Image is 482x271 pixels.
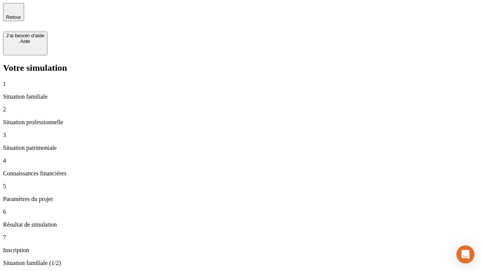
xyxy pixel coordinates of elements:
[3,260,479,266] p: Situation familiale (1/2)
[3,145,479,151] p: Situation patrimoniale
[3,132,479,139] p: 3
[3,196,479,202] p: Paramètres du projet
[3,183,479,190] p: 5
[3,3,24,21] button: Retour
[3,247,479,254] p: Inscription
[3,157,479,164] p: 4
[3,32,47,55] button: J’ai besoin d'aideAide
[3,81,479,87] p: 1
[3,170,479,177] p: Connaissances financières
[3,234,479,241] p: 7
[6,38,44,44] div: Aide
[3,63,479,73] h2: Votre simulation
[456,245,474,263] div: Open Intercom Messenger
[6,14,21,20] span: Retour
[6,33,44,38] div: J’ai besoin d'aide
[3,209,479,215] p: 6
[3,93,479,100] p: Situation familiale
[3,221,479,228] p: Résultat de simulation
[3,119,479,126] p: Situation professionnelle
[3,106,479,113] p: 2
